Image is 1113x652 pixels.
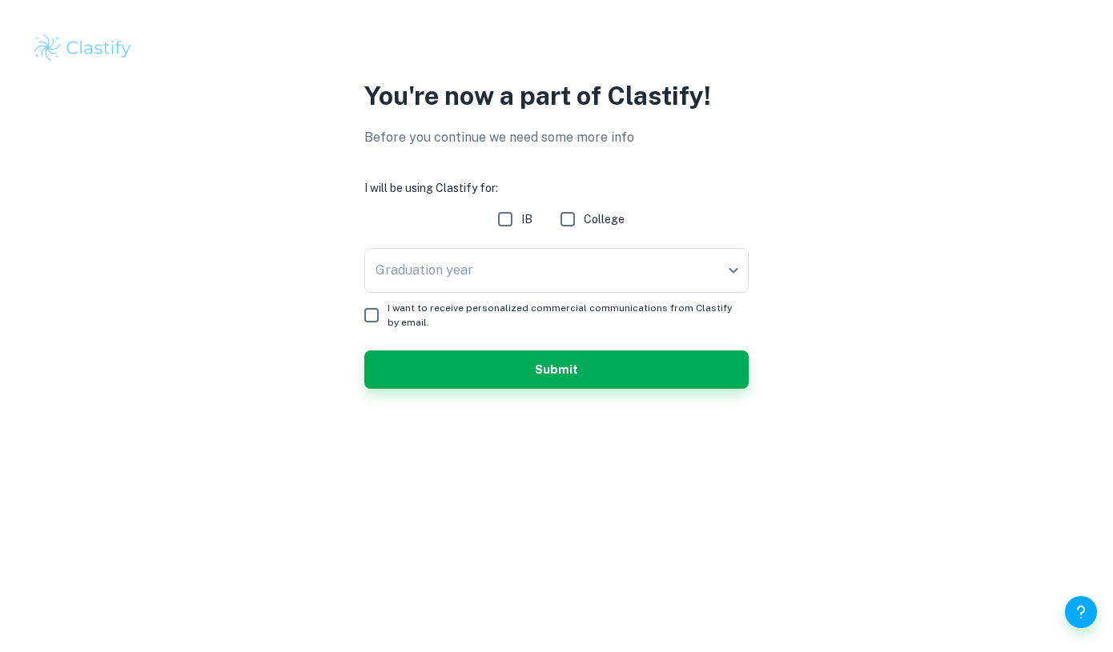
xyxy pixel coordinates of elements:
[32,32,134,64] img: Clastify logo
[584,210,625,228] span: College
[364,77,749,115] p: You're now a part of Clastify!
[388,301,736,330] span: I want to receive personalized commercial communications from Clastify by email.
[364,350,749,389] button: Submit
[1065,596,1097,628] button: Help and Feedback
[521,210,532,228] span: IB
[364,128,749,147] p: Before you continue we need some more info
[364,179,749,197] h6: I will be using Clastify for:
[32,32,1081,64] a: Clastify logo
